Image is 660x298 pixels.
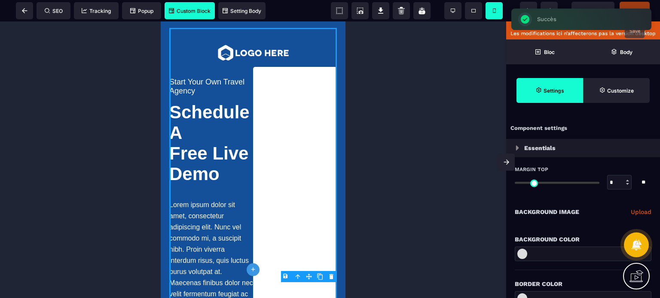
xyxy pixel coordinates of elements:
strong: Bloc [544,49,555,55]
div: Border Color [515,279,651,289]
span: Popup [130,8,153,14]
p: Background Image [515,207,579,217]
div: Component settings [506,120,660,137]
strong: Customize [607,87,634,94]
span: Screenshot [351,2,369,19]
span: SEO [45,8,63,14]
span: Preview [571,2,614,19]
p: Vous êtes en version mobile. [510,24,656,30]
div: Start Your Own Travel Agency [9,56,92,74]
img: 32d94483d601401e52e7a0475d996ae2_tmpk_h7u9up_(1).png [56,24,129,39]
span: Open Blocks [506,39,583,64]
span: Setting Body [223,8,261,14]
span: Settings [516,78,583,103]
span: Open Layer Manager [583,39,660,64]
span: Previsualiser [577,7,609,14]
span: Tracking [82,8,111,14]
p: Les modifications ici n’affecterons pas la version desktop [510,30,656,36]
span: Open Style Manager [583,78,650,103]
span: Publier [626,7,643,14]
strong: Body [620,49,632,55]
div: Background Color [515,234,651,244]
p: Essentials [524,143,556,153]
span: Custom Block [169,8,211,14]
strong: Settings [544,87,564,94]
span: View components [331,2,348,19]
a: Upload [631,207,651,217]
div: Schedule A [9,81,92,122]
span: Margin Top [515,166,548,173]
div: Free Live Demo [9,122,92,163]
